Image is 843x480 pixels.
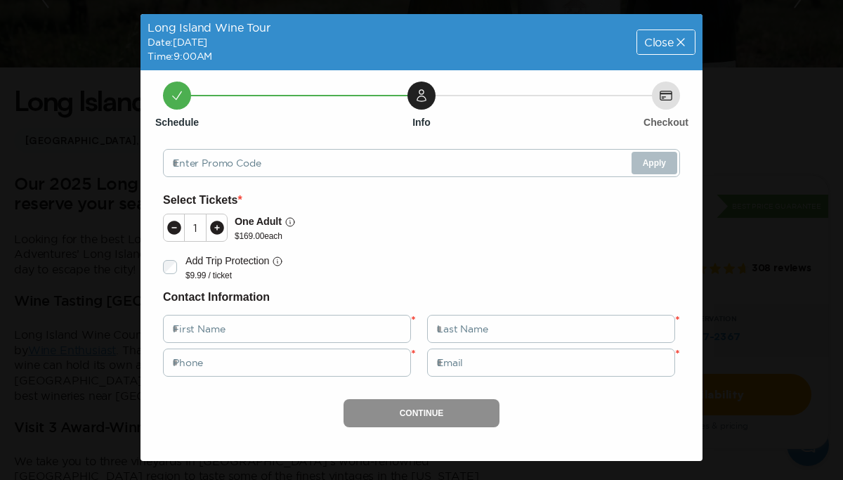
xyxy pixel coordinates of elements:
span: Time: 9:00AM [148,51,212,62]
h6: Contact Information [163,288,680,306]
h6: Schedule [155,115,199,129]
p: Add Trip Protection [185,253,269,269]
p: $9.99 / ticket [185,270,283,281]
h6: Select Tickets [163,191,680,209]
h6: Info [412,115,431,129]
p: $ 169.00 each [235,231,296,242]
span: Long Island Wine Tour [148,21,270,34]
div: 1 [185,222,206,233]
h6: Checkout [643,115,688,129]
p: One Adult [235,214,282,230]
span: Close [644,37,674,48]
span: Date: [DATE] [148,37,207,48]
